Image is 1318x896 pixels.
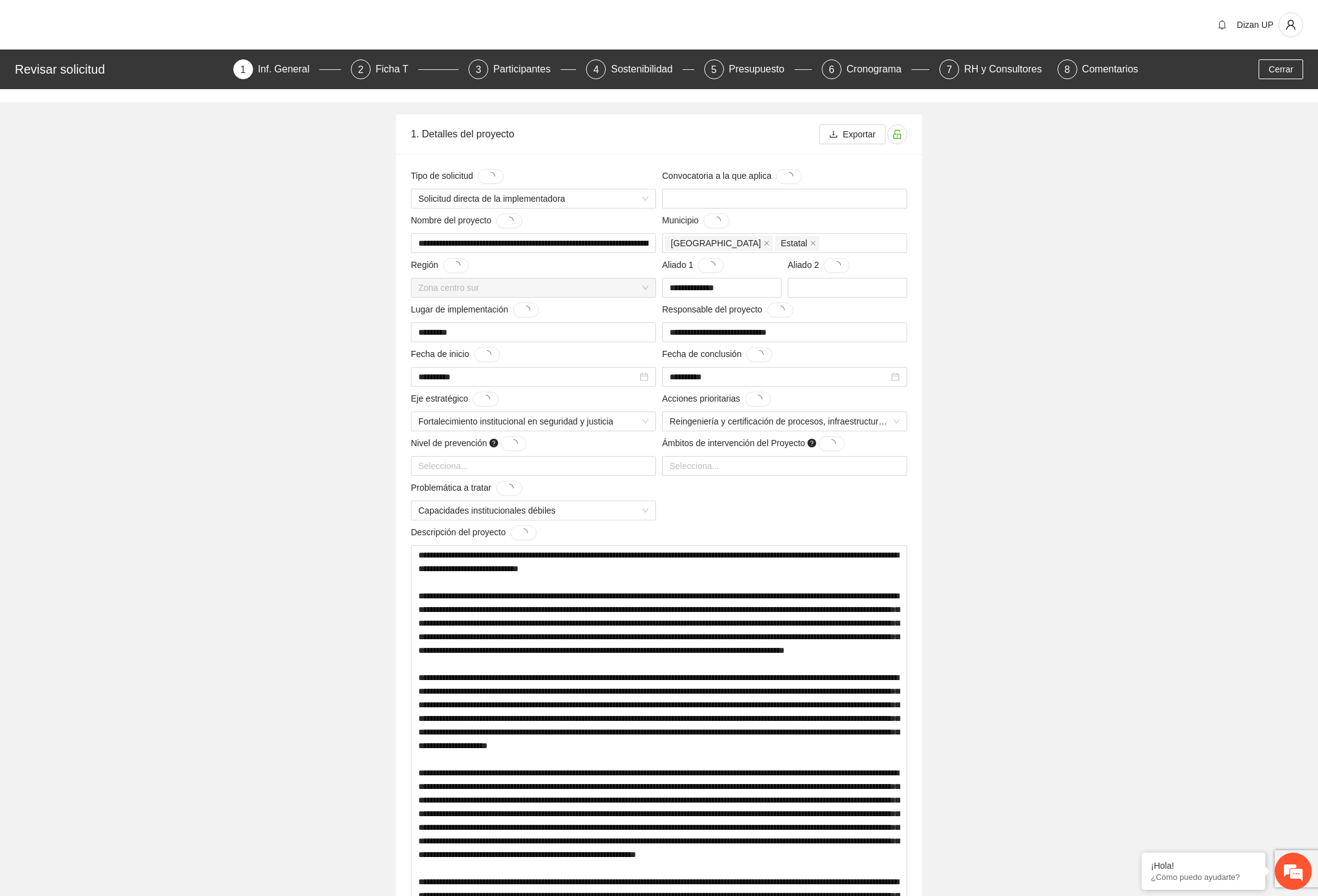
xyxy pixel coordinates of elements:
span: Fortalecimiento institucional en seguridad y justicia [418,412,648,431]
button: user [1278,12,1303,37]
span: Lugar de implementación [411,303,539,317]
button: Nombre del proyecto [496,213,522,228]
span: close [810,240,816,246]
span: 1 [240,64,246,75]
button: Nivel de prevención question-circle [501,436,527,451]
span: loading [505,217,514,225]
span: 2 [358,64,363,75]
div: 8Comentarios [1057,59,1139,79]
button: Cerrar [1259,59,1303,79]
span: loading [509,439,518,448]
span: Responsable del proyecto [662,303,793,317]
span: Estamos en línea. [72,165,171,290]
button: Convocatoria a la que aplica [776,169,802,184]
span: Exportar [843,127,876,141]
span: Aliado 1 [662,258,724,273]
span: Convocatoria a la que aplica [662,169,802,184]
span: Estatal [775,236,819,251]
span: Tipo de solicitud [411,169,504,184]
div: Sostenibilidad [611,59,683,79]
button: Fecha de conclusión [746,347,772,362]
span: Descripción del proyecto [411,525,536,540]
span: loading [519,528,528,537]
div: Ficha T [376,59,418,79]
div: 7RH y Consultores [939,59,1047,79]
span: Ámbitos de intervención del Proyecto [662,436,845,451]
div: Revisar solicitud [15,59,226,79]
span: loading [832,261,841,270]
button: Problemática a tratar [496,481,522,496]
span: 7 [947,64,952,75]
button: Responsable del proyecto [767,303,793,317]
span: 6 [829,64,835,75]
span: Zona centro sur [418,278,648,297]
span: Eje estratégico [411,392,499,407]
button: Aliado 2 [824,258,850,273]
span: question-circle [808,439,816,447]
span: Dizan UP [1237,20,1273,30]
span: loading [785,172,793,181]
div: RH y Consultores [964,59,1051,79]
span: Capacidades institucionales débiles [418,501,648,520]
span: loading [505,484,514,493]
button: Descripción del proyecto [510,525,536,540]
span: unlock [888,129,907,139]
button: Región [443,258,469,273]
button: Municipio [704,213,730,228]
span: Problemática a tratar [411,481,522,496]
span: loading [712,217,721,225]
span: 8 [1064,64,1070,75]
div: ¡Hola! [1151,861,1256,871]
div: Minimizar ventana de chat en vivo [203,6,233,36]
span: Municipio [662,213,730,228]
span: download [829,130,838,140]
button: Acciones prioritarias [745,392,771,407]
span: Solicitud directa de la implementadora [418,189,648,208]
button: downloadExportar [819,124,885,144]
span: loading [754,395,762,403]
button: unlock [887,124,907,144]
span: loading [755,350,764,359]
div: 6Cronograma [822,59,929,79]
div: 5Presupuesto [704,59,812,79]
textarea: Escriba su mensaje y pulse “Intro” [6,338,236,381]
button: bell [1212,15,1232,35]
span: question-circle [489,439,498,447]
span: Estatal [781,236,808,250]
span: Nivel de prevención [411,436,527,451]
div: 3Participantes [468,59,576,79]
div: 2Ficha T [351,59,459,79]
span: loading [481,395,490,403]
span: Cerrar [1268,62,1293,76]
button: Tipo de solicitud [478,169,504,184]
div: 4Sostenibilidad [586,59,694,79]
span: Chihuahua [665,236,773,251]
div: Presupuesto [729,59,795,79]
span: loading [522,306,530,314]
span: Reingeniería y certificación de procesos, infraestructura y modernización tecnológica en segurida... [670,412,900,431]
span: bell [1213,20,1231,30]
div: 1. Detalles del proyecto [411,116,819,152]
span: loading [483,350,491,359]
button: Aliado 1 [698,258,724,273]
div: Cronograma [846,59,911,79]
span: [GEOGRAPHIC_DATA] [671,236,761,250]
p: ¿Cómo puedo ayudarte? [1151,872,1256,882]
button: Eje estratégico [473,392,499,407]
div: Inf. General [258,59,320,79]
span: 5 [711,64,717,75]
div: 1Inf. General [233,59,341,79]
span: loading [827,439,836,448]
span: Fecha de inicio [411,347,500,362]
div: Chatee con nosotros ahora [64,63,208,79]
span: Región [411,258,469,273]
div: Participantes [493,59,561,79]
span: Nombre del proyecto [411,213,522,228]
span: close [764,240,770,246]
button: Lugar de implementación [513,303,539,317]
span: Acciones prioritarias [662,392,771,407]
span: loading [776,306,785,314]
span: Aliado 2 [788,258,850,273]
button: Fecha de inicio [474,347,500,362]
span: loading [707,261,715,270]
